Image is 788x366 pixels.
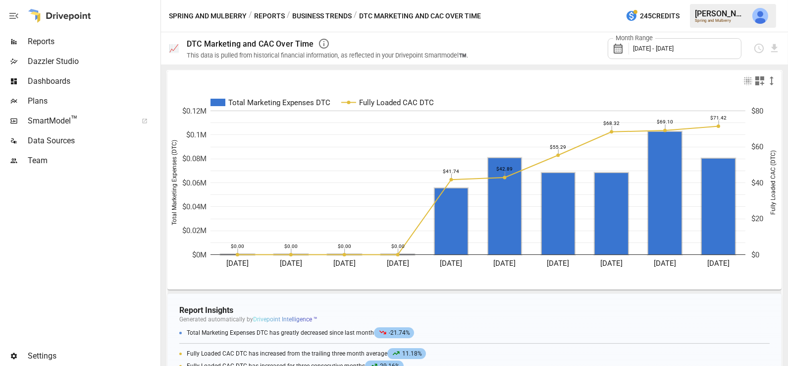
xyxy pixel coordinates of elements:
text: $0M [192,250,207,259]
span: ™ [71,114,78,126]
button: Schedule report [753,43,765,54]
span: Dashboards [28,75,158,87]
span: Plans [28,95,158,107]
span: -21.74% [374,327,414,338]
label: Month Range [613,34,655,43]
text: $0.04M [182,202,207,211]
span: 245 Credits [640,10,680,22]
span: Dazzler Studio [28,56,158,67]
div: DTC Marketing and CAC Over Time [187,39,314,49]
text: Fully Loaded CAC DTC [359,98,434,107]
text: $41.74 [443,169,460,174]
svg: A chart. [167,91,782,290]
span: 11.18% [387,348,426,359]
text: [DATE] [493,259,516,268]
text: [DATE] [547,259,569,268]
text: $0.02M [182,226,207,235]
h4: Report Insights [179,305,770,315]
span: [DATE] - [DATE] [633,45,674,52]
text: $0.00 [284,244,298,249]
text: $69.10 [657,120,673,125]
span: Total Marketing Expenses DTC has greatly decreased since last month [187,329,417,336]
text: [DATE] [226,259,249,268]
text: $0.1M [186,130,207,139]
span: Fully Loaded CAC DTC has increased from the trailing three month average [187,350,428,357]
div: / [249,10,252,22]
span: SmartModel [28,115,131,127]
img: Julie Wilton [752,8,768,24]
button: Reports [254,10,285,22]
button: Julie Wilton [746,2,774,30]
text: $40 [751,179,763,187]
button: Spring and Mulberry [169,10,247,22]
div: 📈 [169,44,179,53]
text: $55.29 [550,144,566,150]
div: This data is pulled from historical financial information, as reflected in your Drivepoint Smartm... [187,52,468,59]
text: $0.00 [231,244,244,249]
text: $68.32 [603,121,620,126]
text: $42.89 [496,167,513,172]
span: Team [28,155,158,167]
button: Download report [769,43,780,54]
text: [DATE] [440,259,463,268]
text: $80 [751,107,763,116]
text: [DATE] [654,259,676,268]
text: $0.08M [182,154,207,163]
text: [DATE] [333,259,356,268]
text: $0.00 [391,244,405,249]
text: [DATE] [600,259,623,268]
text: $71.42 [710,115,727,121]
div: Spring and Mulberry [695,18,746,23]
p: Generated automatically by [179,316,770,323]
button: 245Credits [622,7,683,25]
div: / [354,10,357,22]
text: [DATE] [280,259,302,268]
text: $0 [751,250,759,259]
text: Total Marketing Expenses DTC [228,98,330,107]
text: Total Marketing Expenses (DTC) [171,140,178,226]
text: $0.12M [182,107,207,116]
span: Drivepoint Intelligence ™ [253,316,317,323]
div: [PERSON_NAME] [695,9,746,18]
text: Fully Loaded CAC (DTC) [770,151,777,215]
text: [DATE] [387,259,409,268]
text: $0.06M [182,179,207,187]
div: / [287,10,290,22]
span: Reports [28,36,158,48]
span: Data Sources [28,135,158,147]
span: Settings [28,350,158,362]
text: $20 [751,214,763,223]
text: $0.00 [338,244,351,249]
button: Business Trends [292,10,352,22]
text: [DATE] [707,259,730,268]
text: $60 [751,142,763,151]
